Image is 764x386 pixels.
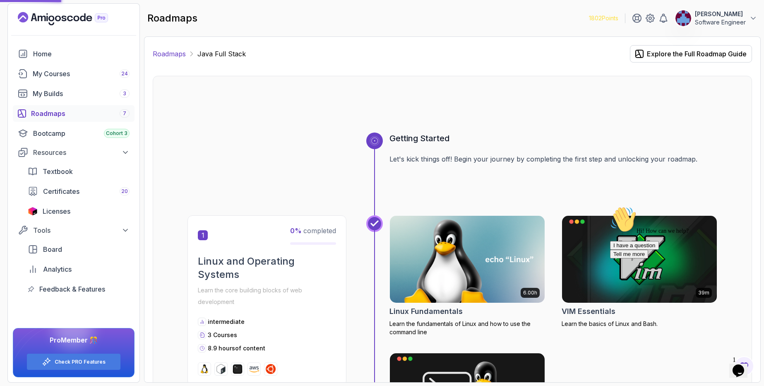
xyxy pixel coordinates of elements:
[23,183,135,200] a: certificates
[216,364,226,374] img: bash logo
[39,284,105,294] span: Feedback & Features
[695,18,746,27] p: Software Engineer
[153,49,186,59] a: Roadmaps
[208,318,245,326] p: intermediate
[208,331,237,338] span: 3 Courses
[198,285,336,308] p: Learn the core building blocks of web development
[106,130,127,137] span: Cohort 3
[121,188,128,195] span: 20
[33,147,130,157] div: Resources
[55,359,106,365] a: Check PRO Features
[199,364,209,374] img: linux logo
[121,70,128,77] span: 24
[13,125,135,142] a: bootcamp
[3,47,41,55] button: Tell me more
[675,10,757,27] button: user profile image[PERSON_NAME]Software Engineer
[589,14,618,22] p: 1802 Points
[3,38,52,47] button: I have a question
[43,244,62,254] span: Board
[729,353,756,378] iframe: chat widget
[23,203,135,220] a: licenses
[523,289,537,296] p: 6.00h
[18,12,127,25] a: Landing page
[13,65,135,82] a: courses
[630,45,752,63] button: Explore the Full Roadmap Guide
[43,206,70,216] span: Licenses
[675,10,691,26] img: user profile image
[43,186,79,196] span: Certificates
[147,12,197,25] h2: roadmaps
[23,281,135,297] a: feedback
[197,49,246,59] p: Java Full Stack
[3,25,82,31] span: Hi! How can we help?
[562,320,717,328] p: Learn the basics of Linux and Bash.
[208,344,265,352] p: 8.9 hours of content
[562,215,717,328] a: VIM Essentials card39mVIM EssentialsLearn the basics of Linux and Bash.
[389,320,545,336] p: Learn the fundamentals of Linux and how to use the command line
[43,166,73,176] span: Textbook
[33,128,130,138] div: Bootcamp
[13,46,135,62] a: home
[198,230,208,240] span: 1
[290,227,302,235] span: 0 %
[389,306,463,317] h2: Linux Fundamentals
[43,264,72,274] span: Analytics
[198,255,336,281] h2: Linux and Operating Systems
[266,364,276,374] img: ubuntu logo
[13,145,135,160] button: Resources
[31,109,130,118] div: Roadmaps
[13,105,135,122] a: roadmaps
[33,49,130,59] div: Home
[3,3,30,30] img: :wave:
[23,241,135,258] a: board
[33,225,130,235] div: Tools
[290,227,336,235] span: completed
[26,353,121,370] button: Check PRO Features
[249,364,259,374] img: aws logo
[607,203,756,349] iframe: chat widget
[233,364,243,374] img: terminal logo
[389,133,717,144] h3: Getting Started
[123,90,126,97] span: 3
[13,85,135,102] a: builds
[3,3,152,55] div: 👋Hi! How can we help?I have a questionTell me more
[562,306,615,317] h2: VIM Essentials
[390,216,545,303] img: Linux Fundamentals card
[13,223,135,238] button: Tools
[389,215,545,336] a: Linux Fundamentals card6.00hLinux FundamentalsLearn the fundamentals of Linux and how to use the ...
[647,49,747,59] div: Explore the Full Roadmap Guide
[23,163,135,180] a: textbook
[33,69,130,79] div: My Courses
[28,207,38,215] img: jetbrains icon
[123,110,126,117] span: 7
[389,154,717,164] p: Let's kick things off! Begin your journey by completing the first step and unlocking your roadmap.
[562,216,717,303] img: VIM Essentials card
[33,89,130,99] div: My Builds
[695,10,746,18] p: [PERSON_NAME]
[23,261,135,277] a: analytics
